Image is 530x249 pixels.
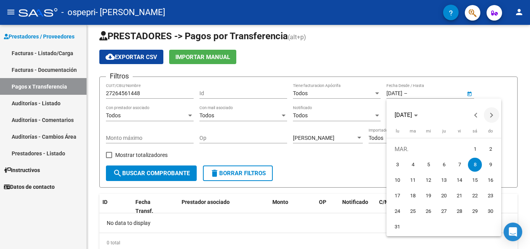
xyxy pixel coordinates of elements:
[395,111,412,118] span: [DATE]
[436,204,452,219] button: 27 de marzo de 2025
[473,129,477,134] span: sá
[390,173,404,187] span: 10
[483,172,498,188] button: 16 de marzo de 2025
[452,173,466,187] span: 14
[483,142,497,156] span: 2
[452,157,467,172] button: 7 de marzo de 2025
[468,142,482,156] span: 1
[468,158,482,172] span: 8
[488,129,493,134] span: do
[410,129,416,134] span: ma
[437,204,451,218] span: 27
[405,172,421,188] button: 11 de marzo de 2025
[390,158,404,172] span: 3
[467,188,483,204] button: 22 de marzo de 2025
[452,172,467,188] button: 14 de marzo de 2025
[452,204,466,218] span: 28
[504,223,522,241] div: Open Intercom Messenger
[468,189,482,203] span: 22
[468,107,484,123] button: Previous month
[452,189,466,203] span: 21
[421,189,435,203] span: 19
[406,189,420,203] span: 18
[437,158,451,172] span: 6
[467,157,483,172] button: 8 de marzo de 2025
[452,158,466,172] span: 7
[421,158,435,172] span: 5
[483,157,498,172] button: 9 de marzo de 2025
[390,141,467,157] td: MAR.
[468,173,482,187] span: 15
[437,173,451,187] span: 13
[391,108,421,122] button: Choose month and year
[483,188,498,204] button: 23 de marzo de 2025
[467,204,483,219] button: 29 de marzo de 2025
[421,188,436,204] button: 19 de marzo de 2025
[421,172,436,188] button: 12 de marzo de 2025
[437,189,451,203] span: 20
[426,129,431,134] span: mi
[442,129,446,134] span: ju
[406,158,420,172] span: 4
[406,173,420,187] span: 11
[436,188,452,204] button: 20 de marzo de 2025
[452,188,467,204] button: 21 de marzo de 2025
[405,157,421,172] button: 4 de marzo de 2025
[390,188,405,204] button: 17 de marzo de 2025
[452,204,467,219] button: 28 de marzo de 2025
[483,204,497,218] span: 30
[484,107,499,123] button: Next month
[467,141,483,157] button: 1 de marzo de 2025
[421,157,436,172] button: 5 de marzo de 2025
[468,204,482,218] span: 29
[421,173,435,187] span: 12
[390,157,405,172] button: 3 de marzo de 2025
[421,204,436,219] button: 26 de marzo de 2025
[483,204,498,219] button: 30 de marzo de 2025
[390,220,404,234] span: 31
[467,172,483,188] button: 15 de marzo de 2025
[458,129,461,134] span: vi
[405,188,421,204] button: 18 de marzo de 2025
[405,204,421,219] button: 25 de marzo de 2025
[483,189,497,203] span: 23
[390,219,405,235] button: 31 de marzo de 2025
[483,141,498,157] button: 2 de marzo de 2025
[406,204,420,218] span: 25
[483,173,497,187] span: 16
[421,204,435,218] span: 26
[396,129,399,134] span: lu
[436,172,452,188] button: 13 de marzo de 2025
[390,189,404,203] span: 17
[390,172,405,188] button: 10 de marzo de 2025
[390,204,405,219] button: 24 de marzo de 2025
[436,157,452,172] button: 6 de marzo de 2025
[483,158,497,172] span: 9
[390,204,404,218] span: 24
